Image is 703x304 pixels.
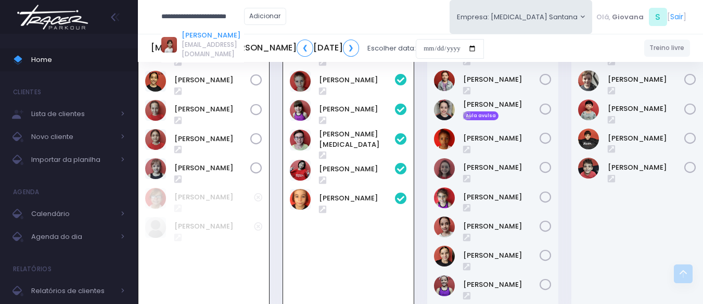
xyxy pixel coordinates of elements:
[297,40,313,57] a: ❮
[174,104,250,115] a: [PERSON_NAME]
[319,193,395,204] a: [PERSON_NAME]
[463,221,540,232] a: [PERSON_NAME]
[244,8,287,25] a: Adicionar
[290,160,311,181] img: Lorena mie sato ayres
[463,280,540,290] a: [PERSON_NAME]
[463,192,540,202] a: [PERSON_NAME]
[145,71,166,92] img: Beatriz Lagazzi Penteado
[463,74,540,85] a: [PERSON_NAME]
[644,40,691,57] a: Treino livre
[290,100,311,121] img: Isabela Fantan Nicoleti
[31,284,114,298] span: Relatórios de clientes
[578,158,599,179] img: Mário José Tchakerian Net
[31,53,125,67] span: Home
[463,111,499,121] span: Aula avulsa
[434,275,455,296] img: Valentina Ricardo
[319,104,395,115] a: [PERSON_NAME]
[31,153,114,167] span: Importar da planilha
[13,259,52,280] h4: Relatórios
[434,187,455,208] img: MILENA GERLIN DOS SANTOS
[31,207,114,221] span: Calendário
[319,75,395,85] a: [PERSON_NAME]
[649,8,667,26] span: S
[145,188,166,209] img: AMANDA OLINDA SILVESTRE DE PAIVA
[174,134,250,144] a: [PERSON_NAME]
[151,40,359,57] h5: [MEDICAL_DATA] [PERSON_NAME] [DATE]
[434,217,455,237] img: Marcella de Francesco Saavedra
[434,246,455,267] img: Sarah Soares Dorizotti
[592,5,690,29] div: [ ]
[608,133,685,144] a: [PERSON_NAME]
[578,99,599,120] img: Henrique Saito
[608,74,685,85] a: [PERSON_NAME]
[145,129,166,150] img: Gabrielle Pelati Pereyra
[145,100,166,121] img: Catarina Camara Bona
[670,11,683,22] a: Sair
[145,217,166,238] img: Maria Eduarda Bianchi Moela
[578,129,599,149] img: Lorenzo Bortoletto de Alencar
[290,189,311,210] img: Miguel Yanai Araujo
[319,129,395,149] a: [PERSON_NAME][MEDICAL_DATA]
[434,99,455,120] img: Laura Marques Collicchio
[578,70,599,91] img: Gael Prado Cesena
[596,12,610,22] span: Olá,
[145,158,166,179] img: Rafaelle Pelati Pereyra
[463,250,540,261] a: [PERSON_NAME]
[612,12,644,22] span: Giovana
[290,71,311,92] img: Gustavo Neves Abi Jaudi
[290,130,311,150] img: João Vitor Fontan Nicoleti
[174,192,254,202] a: [PERSON_NAME]
[434,129,455,149] img: Laura Varjão
[31,230,114,244] span: Agenda do dia
[463,133,540,144] a: [PERSON_NAME]
[463,99,540,110] a: [PERSON_NAME]
[31,107,114,121] span: Lista de clientes
[343,40,360,57] a: ❯
[182,30,244,41] a: [PERSON_NAME]
[608,104,685,114] a: [PERSON_NAME]
[13,182,40,202] h4: Agenda
[13,82,41,103] h4: Clientes
[463,162,540,173] a: [PERSON_NAME]
[319,164,395,174] a: [PERSON_NAME]
[31,130,114,144] span: Novo cliente
[608,162,685,173] a: [PERSON_NAME]
[174,75,250,85] a: [PERSON_NAME]
[151,36,484,60] div: Escolher data:
[174,163,250,173] a: [PERSON_NAME]
[434,70,455,91] img: Julia Ruggero Rodrigues
[434,158,455,179] img: Lívia Denz Machado Borges
[182,40,244,59] span: [EMAIL_ADDRESS][DOMAIN_NAME]
[174,221,254,232] a: [PERSON_NAME]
